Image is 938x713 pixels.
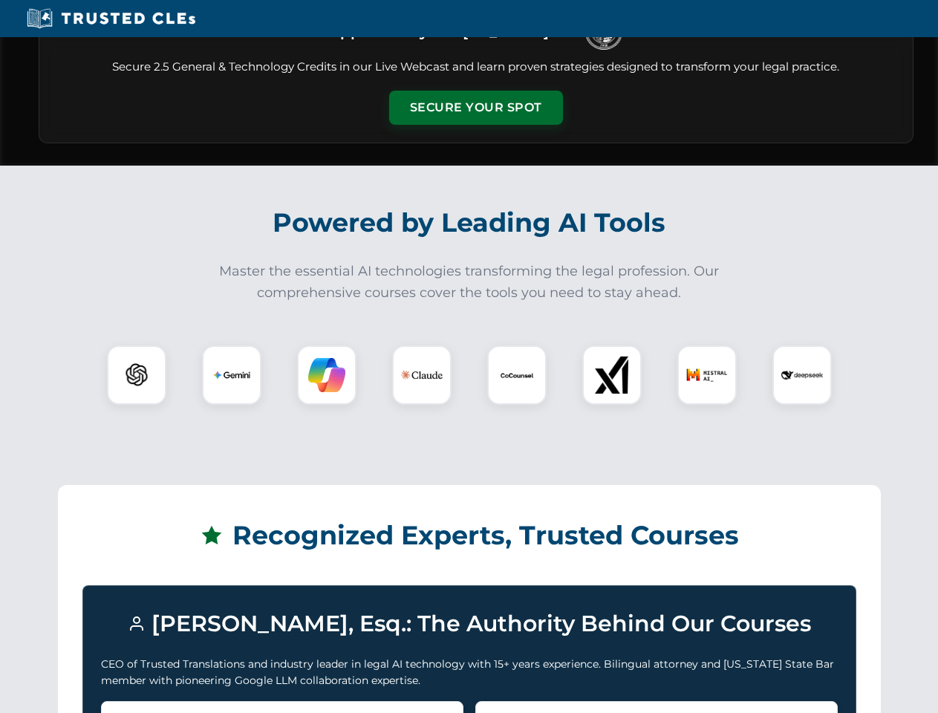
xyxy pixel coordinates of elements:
[392,345,452,405] div: Claude
[781,354,823,396] img: DeepSeek Logo
[593,356,631,394] img: xAI Logo
[101,656,838,689] p: CEO of Trusted Translations and industry leader in legal AI technology with 15+ years experience....
[209,261,729,304] p: Master the essential AI technologies transforming the legal profession. Our comprehensive courses...
[213,356,250,394] img: Gemini Logo
[202,345,261,405] div: Gemini
[487,345,547,405] div: CoCounsel
[677,345,737,405] div: Mistral AI
[582,345,642,405] div: xAI
[58,197,881,249] h2: Powered by Leading AI Tools
[115,354,158,397] img: ChatGPT Logo
[772,345,832,405] div: DeepSeek
[401,354,443,396] img: Claude Logo
[498,356,535,394] img: CoCounsel Logo
[57,59,895,76] p: Secure 2.5 General & Technology Credits in our Live Webcast and learn proven strategies designed ...
[22,7,200,30] img: Trusted CLEs
[101,604,838,644] h3: [PERSON_NAME], Esq.: The Authority Behind Our Courses
[82,509,856,561] h2: Recognized Experts, Trusted Courses
[389,91,563,125] button: Secure Your Spot
[308,356,345,394] img: Copilot Logo
[686,354,728,396] img: Mistral AI Logo
[107,345,166,405] div: ChatGPT
[297,345,356,405] div: Copilot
